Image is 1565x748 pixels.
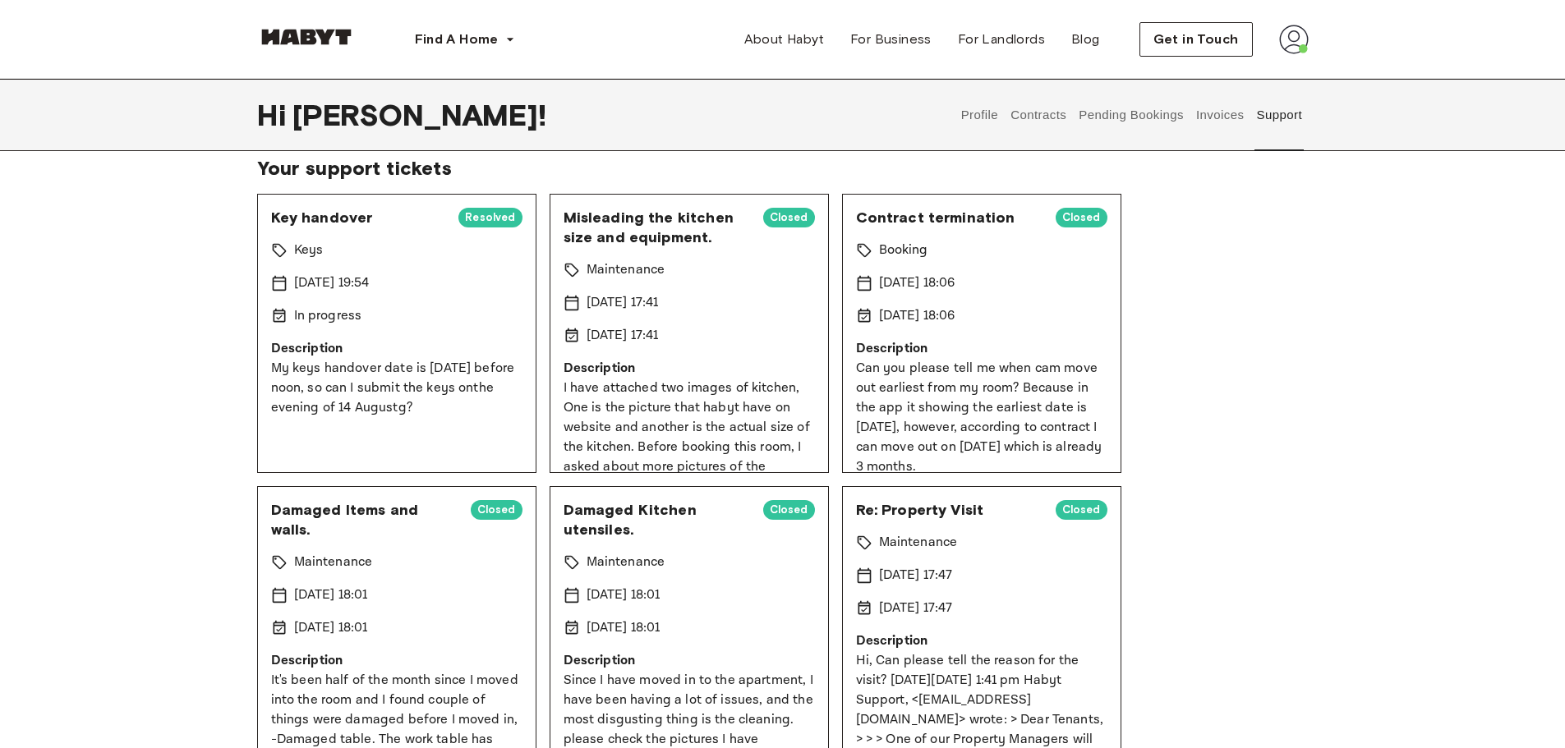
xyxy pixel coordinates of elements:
a: About Habyt [731,23,837,56]
span: Damaged Items and walls. [271,500,458,539]
button: Contracts [1009,79,1069,151]
p: [DATE] 18:06 [879,306,955,326]
p: [DATE] 18:01 [587,618,661,638]
p: [DATE] 17:47 [879,566,953,585]
a: Blog [1058,23,1113,56]
img: Habyt [257,29,356,45]
span: Closed [1056,209,1107,226]
span: Find A Home [415,30,499,49]
p: Description [564,651,815,671]
p: My keys handover date is [DATE] before noon, so can I submit the keys onthe evening of 14 Augustg? [271,359,522,418]
p: Maintenance [294,553,373,572]
p: Keys [294,241,324,260]
p: Maintenance [587,260,665,280]
div: user profile tabs [955,79,1308,151]
button: Find A Home [402,23,528,56]
p: Booking [879,241,928,260]
a: For Business [837,23,945,56]
p: In progress [294,306,362,326]
span: Get in Touch [1153,30,1239,49]
span: Closed [1056,502,1107,518]
button: Support [1254,79,1305,151]
button: Pending Bookings [1077,79,1186,151]
p: [DATE] 18:06 [879,273,955,293]
a: For Landlords [945,23,1058,56]
span: Your support tickets [257,156,1309,181]
button: Profile [959,79,1001,151]
p: Description [271,651,522,671]
span: Damaged Kitchen utensiles. [564,500,750,539]
img: avatar [1279,25,1309,54]
p: Maintenance [879,533,958,553]
span: Contract termination [856,208,1043,227]
p: [DATE] 17:41 [587,293,659,313]
span: Resolved [458,209,522,226]
p: Description [856,631,1107,651]
span: [PERSON_NAME] ! [292,98,546,132]
p: [DATE] 17:47 [879,599,953,618]
p: Description [564,359,815,379]
button: Get in Touch [1139,22,1253,57]
span: Hi [257,98,292,132]
button: Invoices [1194,79,1245,151]
p: [DATE] 17:41 [587,326,659,346]
span: For Business [850,30,932,49]
span: Closed [763,502,815,518]
span: Closed [763,209,815,226]
p: [DATE] 18:01 [294,618,368,638]
p: Description [856,339,1107,359]
span: Key handover [271,208,446,227]
p: Maintenance [587,553,665,572]
p: [DATE] 18:01 [587,585,661,605]
p: [DATE] 18:01 [294,585,368,605]
span: For Landlords [958,30,1045,49]
p: Can you please tell me when cam move out earliest from my room? Because in the app it showing the... [856,359,1107,477]
span: Closed [471,502,522,518]
span: Misleading the kitchen size and equipment. [564,208,750,247]
p: Description [271,339,522,359]
span: Re: Property Visit [856,500,1043,520]
span: Blog [1071,30,1100,49]
span: About Habyt [744,30,824,49]
p: [DATE] 19:54 [294,273,370,293]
